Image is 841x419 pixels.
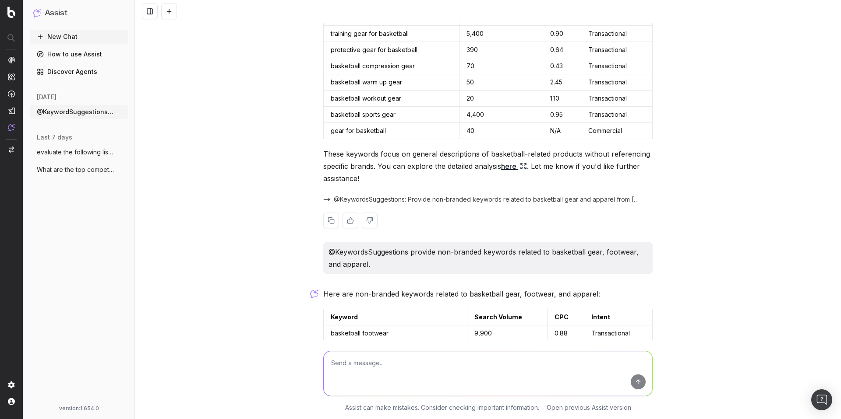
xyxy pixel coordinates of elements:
[501,160,527,172] a: here
[324,309,467,325] td: Keyword
[8,381,15,388] img: Setting
[581,74,653,91] td: Transactional
[30,145,128,159] button: evaluate the following list of URLs. Det
[30,105,128,119] button: @KeywordSuggestionsGoogleAdsPlanner Show
[8,90,15,98] img: Activation
[8,398,15,405] img: My account
[581,42,653,58] td: Transactional
[8,107,15,114] img: Studio
[323,288,653,300] p: Here are non-branded keywords related to basketball gear, footwear, and apparel:
[459,74,543,91] td: 50
[33,7,124,19] button: Assist
[7,7,15,18] img: Botify logo
[33,405,124,412] div: version: 1.654.0
[37,108,114,116] span: @KeywordSuggestionsGoogleAdsPlanner Show
[30,163,128,177] button: What are the top competitors ranking for
[9,147,14,153] img: Switch project
[30,30,128,44] button: New Chat
[323,195,653,204] button: @KeywordsSuggestions: Provide non-branded keywords related to basketball gear and apparel from [G...
[581,107,653,123] td: Transactional
[324,91,459,107] td: basketball workout gear
[581,91,653,107] td: Transactional
[345,403,539,412] p: Assist can make mistakes. Consider checking important information.
[324,325,467,342] td: basketball footwear
[459,107,543,123] td: 4,400
[33,9,41,17] img: Assist
[543,123,581,139] td: N/A
[581,26,653,42] td: Transactional
[543,58,581,74] td: 0.43
[467,309,548,325] td: Search Volume
[310,290,318,298] img: Botify assist logo
[543,42,581,58] td: 0.64
[45,7,67,19] h1: Assist
[8,124,15,131] img: Assist
[30,47,128,61] a: How to use Assist
[543,91,581,107] td: 1.10
[459,123,543,139] td: 40
[324,107,459,123] td: basketball sports gear
[37,165,114,174] span: What are the top competitors ranking for
[459,91,543,107] td: 20
[459,42,543,58] td: 390
[324,42,459,58] td: protective gear for basketball
[324,123,459,139] td: gear for basketball
[324,58,459,74] td: basketball compression gear
[581,123,653,139] td: Commercial
[459,26,543,42] td: 5,400
[467,325,548,342] td: 9,900
[8,56,15,63] img: Analytics
[30,65,128,79] a: Discover Agents
[8,73,15,80] img: Intelligence
[543,74,581,91] td: 2.45
[37,148,114,157] span: evaluate the following list of URLs. Det
[324,74,459,91] td: basketball warm up gear
[334,195,642,204] span: @KeywordsSuggestions: Provide non-branded keywords related to basketball gear and apparel from [G...
[584,309,653,325] td: Intent
[543,107,581,123] td: 0.95
[811,389,832,410] div: Open Intercom Messenger
[324,26,459,42] td: training gear for basketball
[459,58,543,74] td: 70
[37,93,57,101] span: [DATE]
[548,325,584,342] td: 0.88
[548,309,584,325] td: CPC
[323,148,653,185] p: These keywords focus on general descriptions of basketball-related products without referencing s...
[584,325,653,342] td: Transactional
[547,403,631,412] a: Open previous Assist version
[581,58,653,74] td: Transactional
[543,26,581,42] td: 0.90
[329,246,647,270] p: @KeywordsSuggestions provide non-branded keywords related to basketball gear, footwear, and apparel.
[37,133,72,142] span: last 7 days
